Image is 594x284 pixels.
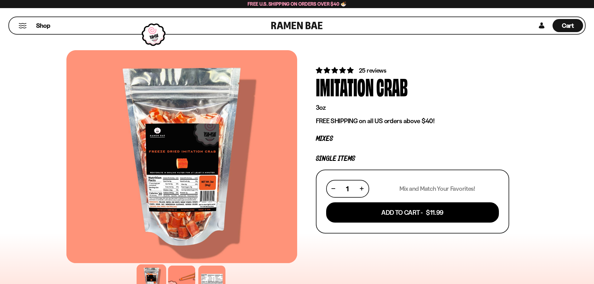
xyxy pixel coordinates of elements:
[316,117,509,125] p: FREE SHIPPING on all US orders above $40!
[18,23,27,28] button: Mobile Menu Trigger
[248,1,346,7] span: Free U.S. Shipping on Orders over $40 🍜
[316,156,509,162] p: Single Items
[316,75,374,98] div: Imitation
[316,66,355,74] span: 4.88 stars
[346,185,349,193] span: 1
[326,202,499,223] button: Add To Cart - $11.99
[399,185,475,193] p: Mix and Match Your Favorites!
[359,67,386,74] span: 25 reviews
[36,22,50,30] span: Shop
[553,17,583,34] div: Cart
[36,19,50,32] a: Shop
[562,22,574,29] span: Cart
[376,75,408,98] div: Crab
[316,136,509,142] p: Mixes
[316,103,509,112] p: 3oz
